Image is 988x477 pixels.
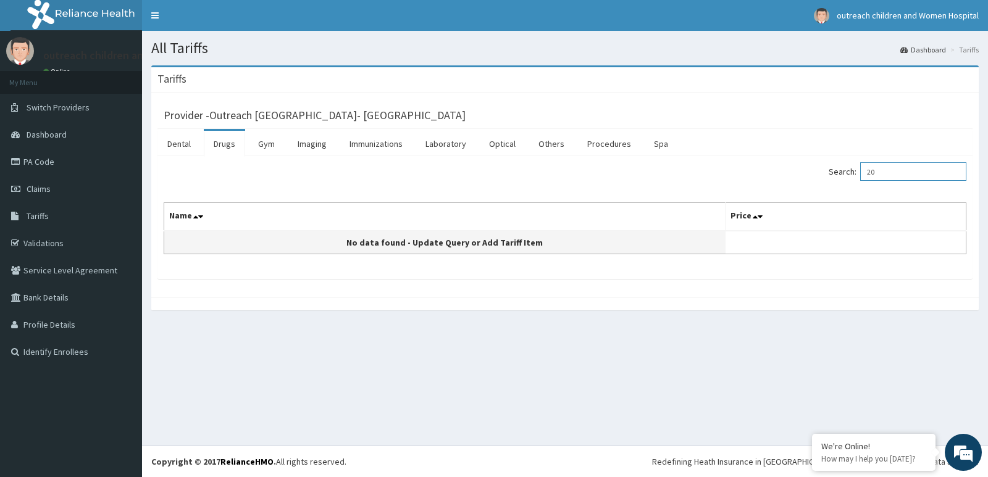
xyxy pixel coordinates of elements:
a: Procedures [577,131,641,157]
a: Spa [644,131,678,157]
span: Switch Providers [27,102,90,113]
a: Dental [157,131,201,157]
p: outreach children and Women Hospital [43,50,231,61]
a: Imaging [288,131,337,157]
span: Dashboard [27,129,67,140]
h3: Tariffs [157,73,186,85]
span: Tariffs [27,210,49,222]
a: Dashboard [900,44,946,55]
label: Search: [829,162,966,181]
div: We're Online! [821,441,926,452]
a: Immunizations [340,131,412,157]
td: No data found - Update Query or Add Tariff Item [164,231,726,254]
div: Redefining Heath Insurance in [GEOGRAPHIC_DATA] using Telemedicine and Data Science! [652,455,979,468]
div: Minimize live chat window [203,6,232,36]
a: Laboratory [416,131,476,157]
a: Others [529,131,574,157]
input: Search: [860,162,966,181]
div: Chat with us now [64,69,207,85]
h1: All Tariffs [151,40,979,56]
span: outreach children and Women Hospital [837,10,979,21]
th: Price [726,203,966,231]
th: Name [164,203,726,231]
img: User Image [6,37,34,65]
a: RelianceHMO [220,456,274,467]
a: Drugs [204,131,245,157]
a: Online [43,67,73,76]
h3: Provider - Outreach [GEOGRAPHIC_DATA]- [GEOGRAPHIC_DATA] [164,110,466,121]
a: Optical [479,131,525,157]
span: Claims [27,183,51,194]
strong: Copyright © 2017 . [151,456,276,467]
img: d_794563401_company_1708531726252_794563401 [23,62,50,93]
img: User Image [814,8,829,23]
li: Tariffs [947,44,979,55]
span: We're online! [72,156,170,280]
footer: All rights reserved. [142,446,988,477]
textarea: Type your message and hit 'Enter' [6,337,235,380]
a: Gym [248,131,285,157]
p: How may I help you today? [821,454,926,464]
